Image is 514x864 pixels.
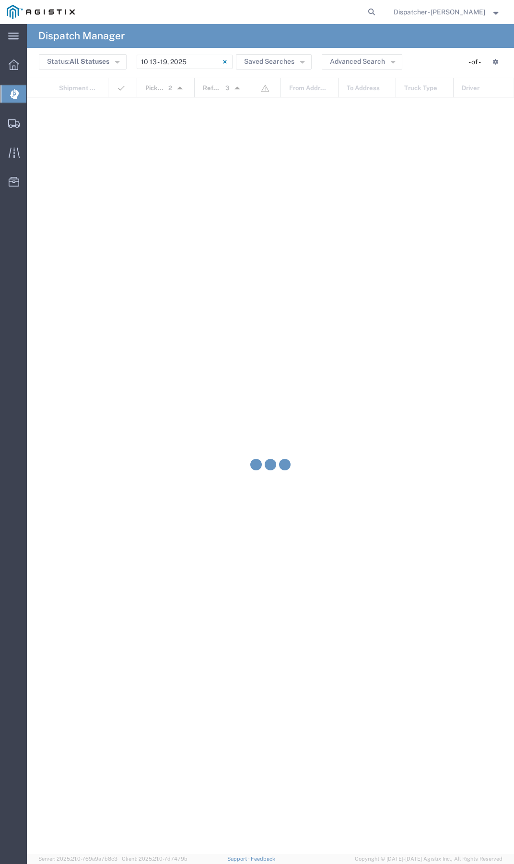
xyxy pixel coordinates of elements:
[39,54,127,70] button: Status:All Statuses
[236,54,312,70] button: Saved Searches
[70,58,109,65] span: All Statuses
[394,7,485,17] span: Dispatcher - Eli Amezcua
[322,54,402,70] button: Advanced Search
[38,24,125,48] h4: Dispatch Manager
[468,57,485,67] div: - of -
[122,856,187,862] span: Client: 2025.21.0-7d7479b
[38,856,117,862] span: Server: 2025.21.0-769a9a7b8c3
[355,855,502,863] span: Copyright © [DATE]-[DATE] Agistix Inc., All Rights Reserved
[227,856,251,862] a: Support
[7,5,75,19] img: logo
[393,6,501,18] button: Dispatcher - [PERSON_NAME]
[251,856,275,862] a: Feedback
